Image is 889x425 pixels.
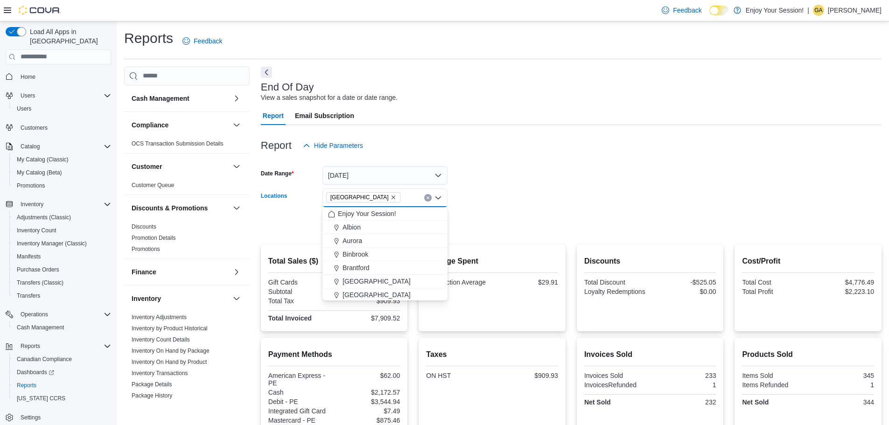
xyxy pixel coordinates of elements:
button: Home [2,70,115,84]
div: Invoices Sold [584,372,648,379]
label: Date Range [261,170,294,177]
span: Product Expirations [132,403,180,411]
a: Home [17,71,39,83]
span: [GEOGRAPHIC_DATA] [343,277,411,286]
a: Dashboards [9,366,115,379]
div: Mastercard - PE [268,417,332,424]
a: Canadian Compliance [13,354,76,365]
button: Close list of options [434,194,442,202]
span: Users [21,92,35,99]
span: Cash Management [17,324,64,331]
strong: Net Sold [742,398,769,406]
h2: Invoices Sold [584,349,716,360]
a: Customer Queue [132,182,174,188]
button: Cash Management [9,321,115,334]
span: Home [17,71,111,83]
a: Feedback [179,32,226,50]
div: Items Refunded [742,381,806,389]
span: Hide Parameters [314,141,363,150]
div: $4,776.49 [810,279,874,286]
button: Cash Management [231,93,242,104]
span: Transfers (Classic) [17,279,63,286]
span: Customers [21,124,48,132]
a: Inventory Count Details [132,336,190,343]
a: Inventory Transactions [132,370,188,376]
button: My Catalog (Classic) [9,153,115,166]
span: Inventory Manager (Classic) [13,238,111,249]
button: Discounts & Promotions [132,203,229,213]
h3: Report [261,140,292,151]
button: Inventory [2,198,115,211]
button: Operations [2,308,115,321]
a: Inventory Adjustments [132,314,187,320]
span: Aurora [343,236,362,245]
button: [DATE] [322,166,448,185]
button: Inventory [17,199,47,210]
span: Users [13,103,111,114]
h3: Discounts & Promotions [132,203,208,213]
a: Discounts [132,223,156,230]
button: Discounts & Promotions [231,202,242,214]
button: Compliance [132,120,229,130]
div: $7.49 [336,407,400,415]
h3: Customer [132,162,162,171]
div: American Express - PE [268,372,332,387]
h2: Average Spent [426,256,558,267]
div: Debit - PE [268,398,332,405]
a: Adjustments (Classic) [13,212,75,223]
div: InvoicesRefunded [584,381,648,389]
span: Inventory Manager (Classic) [17,240,87,247]
a: Package Details [132,381,172,388]
p: Enjoy Your Session! [746,5,804,16]
button: [GEOGRAPHIC_DATA] [322,275,448,288]
input: Dark Mode [709,6,729,15]
div: $62.00 [336,372,400,379]
span: Adjustments (Classic) [17,214,71,221]
span: Transfers (Classic) [13,277,111,288]
h2: Payment Methods [268,349,400,360]
div: George Andonian [813,5,824,16]
span: Albion [343,223,361,232]
a: My Catalog (Beta) [13,167,66,178]
span: Reports [13,380,111,391]
div: Total Discount [584,279,648,286]
h2: Cost/Profit [742,256,874,267]
h3: Finance [132,267,156,277]
img: Cova [19,6,61,15]
button: Promotions [9,179,115,192]
span: Users [17,105,31,112]
button: Hide Parameters [299,136,367,155]
span: Inventory Transactions [132,369,188,377]
button: Users [9,102,115,115]
div: View a sales snapshot for a date or date range. [261,93,398,103]
button: Settings [2,411,115,424]
button: Customer [231,161,242,172]
span: Reports [21,342,40,350]
span: Inventory Count [17,227,56,234]
h3: End Of Day [261,82,314,93]
button: Reports [2,340,115,353]
span: Purchase Orders [17,266,59,273]
div: $875.46 [336,417,400,424]
button: Next [261,67,272,78]
span: Promotion Details [132,234,176,242]
a: Reports [13,380,40,391]
button: Users [2,89,115,102]
span: Operations [21,311,48,318]
span: Cash Management [13,322,111,333]
button: Compliance [231,119,242,131]
button: Remove Port Colborne from selection in this group [391,195,396,200]
div: $909.93 [336,297,400,305]
div: $7,909.52 [336,314,400,322]
div: Compliance [124,138,250,153]
button: Catalog [2,140,115,153]
span: Catalog [17,141,111,152]
div: Integrated Gift Card [268,407,332,415]
button: Manifests [9,250,115,263]
h3: Compliance [132,120,168,130]
h2: Taxes [426,349,558,360]
span: Inventory On Hand by Package [132,347,210,355]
